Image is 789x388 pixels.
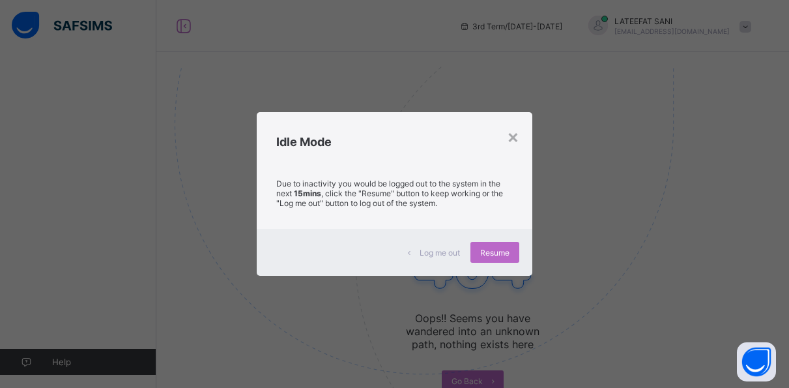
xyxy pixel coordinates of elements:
strong: 15mins [294,188,321,198]
span: Resume [480,248,509,258]
button: Open asap [737,342,776,381]
h2: Idle Mode [276,135,513,149]
div: × [507,125,519,147]
span: Log me out [420,248,460,258]
p: Due to inactivity you would be logged out to the system in the next , click the "Resume" button t... [276,179,513,208]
